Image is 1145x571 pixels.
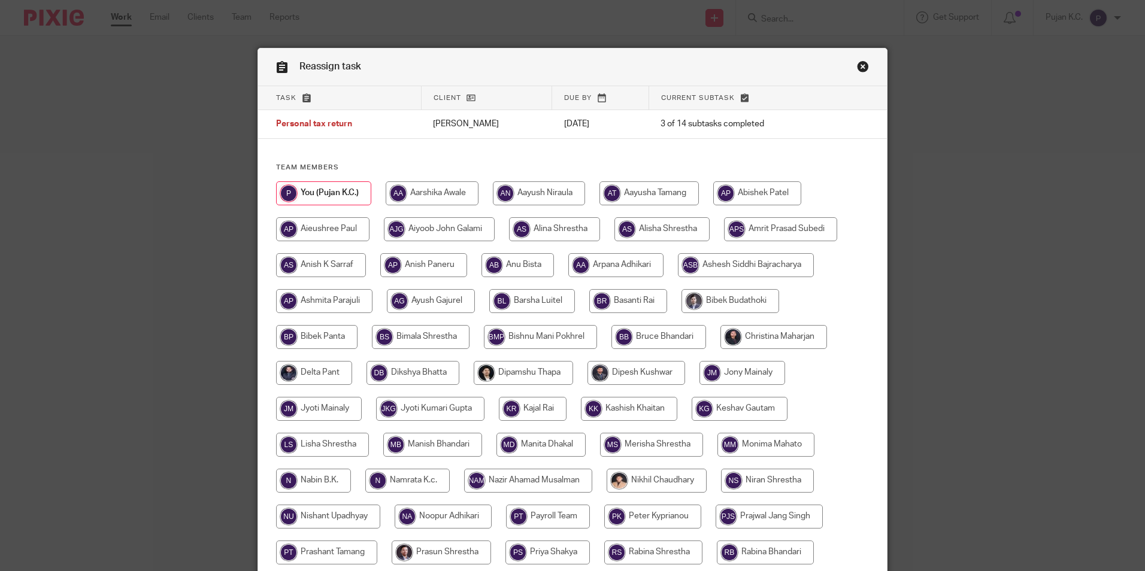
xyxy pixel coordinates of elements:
td: 3 of 14 subtasks completed [649,110,834,139]
span: Current subtask [661,95,735,101]
p: [PERSON_NAME] [433,118,540,130]
span: Client [434,95,461,101]
span: Task [276,95,296,101]
h4: Team members [276,163,869,172]
span: Due by [564,95,592,101]
p: [DATE] [564,118,637,130]
a: Close this dialog window [857,60,869,77]
span: Personal tax return [276,120,352,129]
span: Reassign task [299,62,361,71]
